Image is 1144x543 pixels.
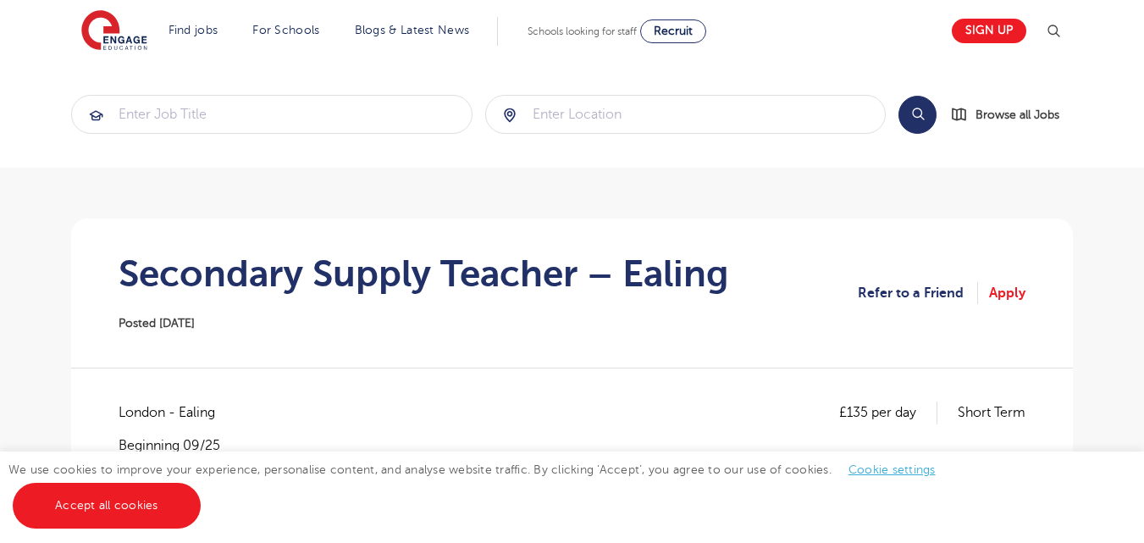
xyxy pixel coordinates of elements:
[486,96,886,133] input: Submit
[252,24,319,36] a: For Schools
[13,483,201,529] a: Accept all cookies
[640,19,706,43] a: Recruit
[952,19,1026,43] a: Sign up
[169,24,218,36] a: Find jobs
[958,402,1025,424] p: Short Term
[8,463,953,512] span: We use cookies to improve your experience, personalise content, and analyse website traffic. By c...
[975,105,1059,125] span: Browse all Jobs
[654,25,693,37] span: Recruit
[898,96,937,134] button: Search
[119,252,729,295] h1: Secondary Supply Teacher – Ealing
[355,24,470,36] a: Blogs & Latest News
[119,402,232,424] span: London - Ealing
[839,402,937,424] p: £135 per day
[848,463,936,476] a: Cookie settings
[950,105,1073,125] a: Browse all Jobs
[72,96,472,133] input: Submit
[71,95,473,134] div: Submit
[858,282,978,304] a: Refer to a Friend
[119,436,232,455] p: Beginning 09/25
[81,10,147,53] img: Engage Education
[528,25,637,37] span: Schools looking for staff
[119,317,195,330] span: Posted [DATE]
[485,95,887,134] div: Submit
[989,282,1025,304] a: Apply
